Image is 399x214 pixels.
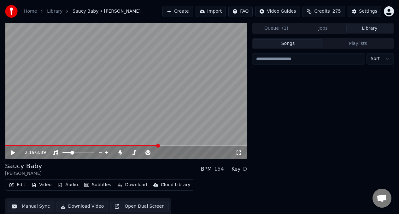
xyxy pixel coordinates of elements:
[29,180,54,189] button: Video
[5,162,42,170] div: Saucy Baby
[348,6,381,17] button: Settings
[24,8,37,15] a: Home
[56,201,108,212] button: Download Video
[82,180,114,189] button: Subtitles
[25,150,34,156] span: 2:19
[373,189,391,208] div: Open chat
[47,8,62,15] a: Library
[323,39,393,48] button: Playlists
[232,165,241,173] div: Key
[8,201,54,212] button: Manual Sync
[253,24,300,33] button: Queue
[314,8,330,15] span: Credits
[162,6,193,17] button: Create
[371,56,380,62] span: Sort
[25,150,40,156] div: /
[282,25,288,32] span: ( 1 )
[243,165,247,173] div: D
[5,5,18,18] img: youka
[300,24,346,33] button: Jobs
[73,8,141,15] span: Saucy Baby • [PERSON_NAME]
[161,182,190,188] div: Cloud Library
[332,8,341,15] span: 275
[110,201,169,212] button: Open Dual Screen
[302,6,345,17] button: Credits275
[214,165,224,173] div: 154
[55,180,80,189] button: Audio
[36,150,46,156] span: 3:39
[196,6,226,17] button: Import
[5,170,42,177] div: [PERSON_NAME]
[359,8,377,15] div: Settings
[7,180,28,189] button: Edit
[228,6,253,17] button: FAQ
[346,24,393,33] button: Library
[115,180,150,189] button: Download
[255,6,300,17] button: Video Guides
[201,165,212,173] div: BPM
[253,39,323,48] button: Songs
[24,8,141,15] nav: breadcrumb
